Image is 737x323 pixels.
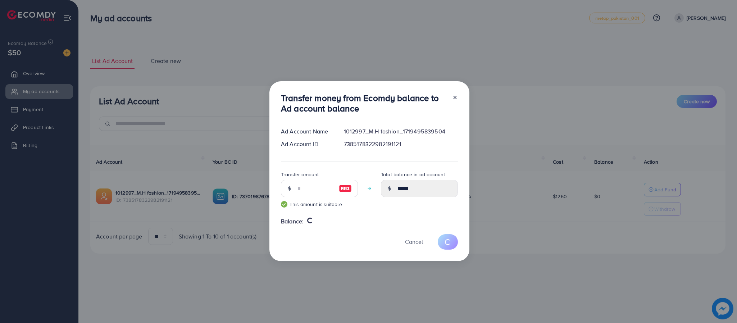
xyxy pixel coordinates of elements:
img: guide [281,201,287,208]
h3: Transfer money from Ecomdy balance to Ad account balance [281,93,446,114]
div: 1012997_M.H fashion_1719495839504 [338,127,464,136]
div: 7385178322982191121 [338,140,464,148]
div: Ad Account ID [275,140,338,148]
label: Transfer amount [281,171,319,178]
span: Balance: [281,217,304,226]
label: Total balance in ad account [381,171,445,178]
img: image [339,184,352,193]
div: Ad Account Name [275,127,338,136]
button: Cancel [396,234,432,250]
span: Cancel [405,238,423,246]
small: This amount is suitable [281,201,358,208]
